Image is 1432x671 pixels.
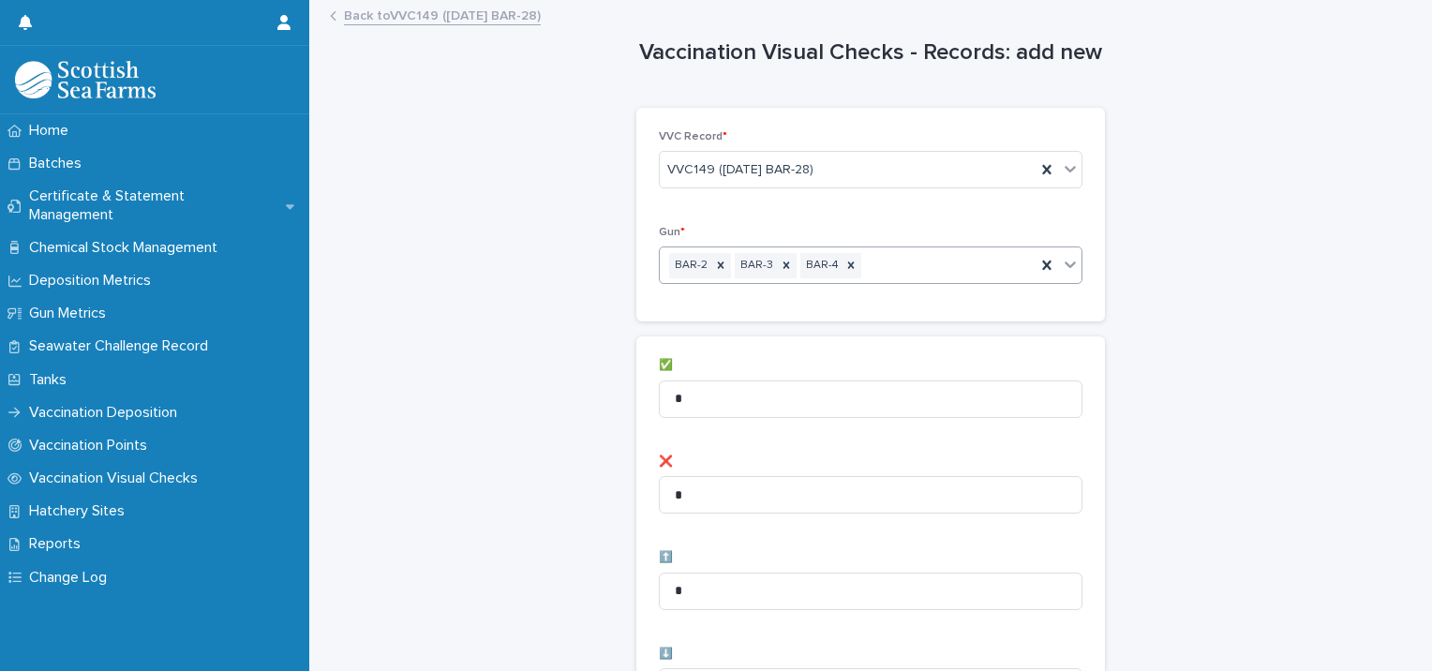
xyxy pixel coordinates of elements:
[659,360,673,371] span: ✅
[22,337,223,355] p: Seawater Challenge Record
[800,253,841,278] div: BAR-4
[22,502,140,520] p: Hatchery Sites
[659,552,673,563] span: ⬆️
[22,535,96,553] p: Reports
[659,131,727,142] span: VVC Record
[669,253,710,278] div: BAR-2
[22,272,166,290] p: Deposition Metrics
[22,305,121,322] p: Gun Metrics
[659,227,685,238] span: Gun
[667,160,813,180] span: VVC149 ([DATE] BAR-28)
[22,122,83,140] p: Home
[15,61,156,98] img: uOABhIYSsOPhGJQdTwEw
[22,569,122,587] p: Change Log
[22,437,162,455] p: Vaccination Points
[659,456,673,468] span: ❌
[659,649,673,660] span: ⬇️
[22,239,232,257] p: Chemical Stock Management
[735,253,776,278] div: BAR-3
[22,404,192,422] p: Vaccination Deposition
[344,4,541,25] a: Back toVVC149 ([DATE] BAR-28)
[22,470,213,487] p: Vaccination Visual Checks
[636,39,1105,67] h1: Vaccination Visual Checks - Records: add new
[22,187,286,223] p: Certificate & Statement Management
[22,371,82,389] p: Tanks
[22,155,97,172] p: Batches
